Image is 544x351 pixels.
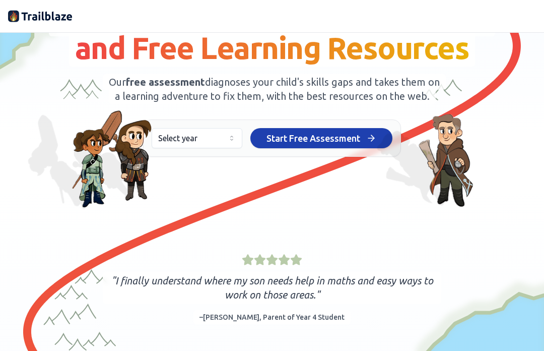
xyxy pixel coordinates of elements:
img: Trailblaze [8,8,73,24]
span: Start Free Assessment [266,131,360,145]
p: " I finally understand where my son needs help in maths and easy ways to work on those areas. " [109,274,435,302]
span: Our diagnoses your child's skills gaps and takes them on a learning adventure to fix them, with t... [103,74,446,104]
span: free assessment [126,76,205,88]
button: Start Free Assessment [250,128,392,148]
span: and Free Learning Resources [75,31,469,65]
div: – [PERSON_NAME] , Parent of Year 4 Student [193,310,351,324]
